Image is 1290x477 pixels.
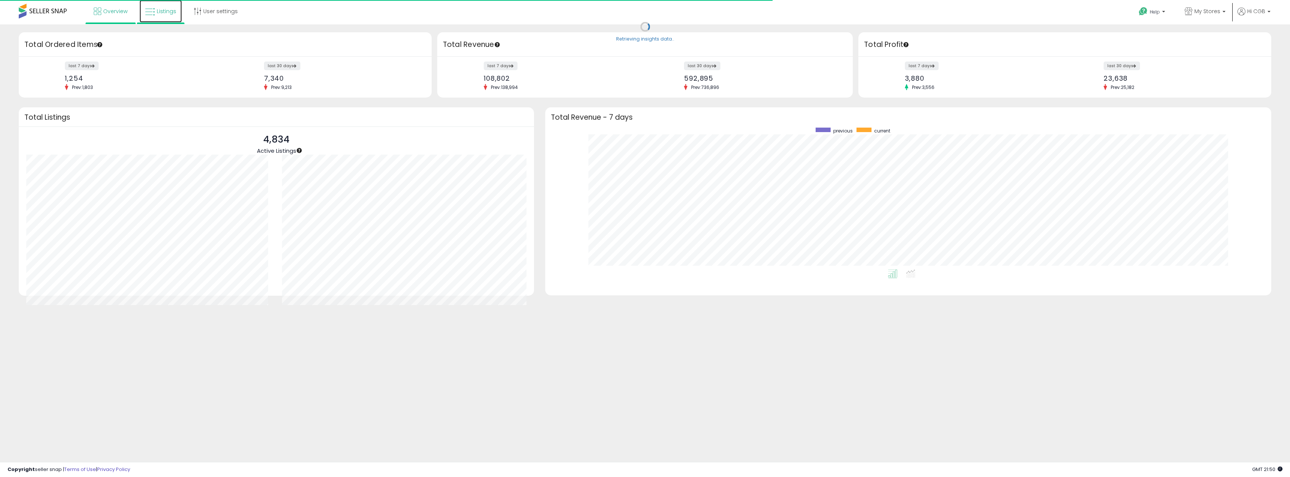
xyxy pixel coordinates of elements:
[24,39,426,50] h3: Total Ordered Items
[905,74,1059,82] div: 3,880
[443,39,847,50] h3: Total Revenue
[484,62,517,70] label: last 7 days
[1150,9,1160,15] span: Help
[908,84,938,90] span: Prev: 3,556
[616,36,674,43] div: Retrieving insights data..
[687,84,723,90] span: Prev: 736,896
[864,39,1266,50] h3: Total Profit
[96,41,103,48] div: Tooltip anchor
[684,74,840,82] div: 592,895
[905,62,939,70] label: last 7 days
[264,62,300,70] label: last 30 days
[157,8,176,15] span: Listings
[1107,84,1138,90] span: Prev: 25,182
[487,84,522,90] span: Prev: 138,994
[257,132,296,147] p: 4,834
[264,74,418,82] div: 7,340
[874,128,890,134] span: current
[1104,62,1140,70] label: last 30 days
[1237,8,1270,24] a: Hi CGB
[257,147,296,155] span: Active Listings
[833,128,853,134] span: previous
[1104,74,1258,82] div: 23,638
[1247,8,1265,15] span: Hi CGB
[551,114,1266,120] h3: Total Revenue - 7 days
[494,41,501,48] div: Tooltip anchor
[484,74,639,82] div: 108,802
[1194,8,1220,15] span: My Stores
[103,8,127,15] span: Overview
[65,62,99,70] label: last 7 days
[684,62,720,70] label: last 30 days
[903,41,909,48] div: Tooltip anchor
[296,147,303,154] div: Tooltip anchor
[1133,1,1173,24] a: Help
[267,84,295,90] span: Prev: 9,213
[68,84,97,90] span: Prev: 1,803
[1138,7,1148,16] i: Get Help
[65,74,219,82] div: 1,254
[24,114,528,120] h3: Total Listings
